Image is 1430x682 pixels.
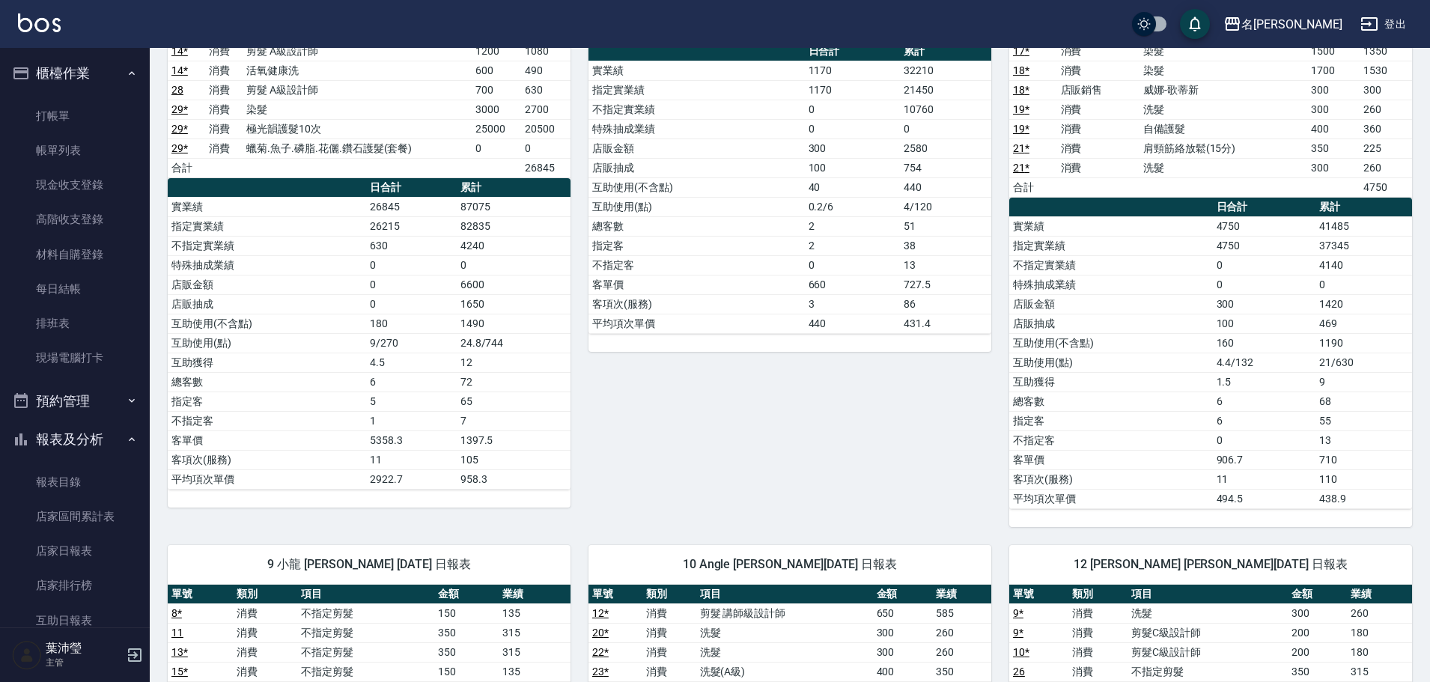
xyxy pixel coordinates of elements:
[205,80,243,100] td: 消費
[1307,119,1360,138] td: 400
[932,642,991,662] td: 260
[171,84,183,96] a: 28
[696,585,873,604] th: 項目
[1315,275,1412,294] td: 0
[521,41,571,61] td: 1080
[521,100,571,119] td: 2700
[900,158,991,177] td: 754
[6,603,144,638] a: 互助日報表
[1009,489,1213,508] td: 平均項次單價
[1315,353,1412,372] td: 21/630
[1057,119,1140,138] td: 消費
[900,314,991,333] td: 431.4
[1288,642,1347,662] td: 200
[6,272,144,306] a: 每日結帳
[499,642,571,662] td: 315
[521,61,571,80] td: 490
[366,353,457,372] td: 4.5
[1307,138,1360,158] td: 350
[805,61,900,80] td: 1170
[472,80,521,100] td: 700
[168,275,366,294] td: 店販金額
[696,603,873,623] td: 剪髮 講師級設計師
[588,177,805,197] td: 互助使用(不含點)
[457,372,571,392] td: 72
[588,138,805,158] td: 店販金額
[521,158,571,177] td: 26845
[900,100,991,119] td: 10760
[873,623,932,642] td: 300
[521,138,571,158] td: 0
[642,642,696,662] td: 消費
[900,236,991,255] td: 38
[366,314,457,333] td: 180
[1213,353,1316,372] td: 4.4/132
[873,642,932,662] td: 300
[588,119,805,138] td: 特殊抽成業績
[18,13,61,32] img: Logo
[1128,662,1288,681] td: 不指定剪髮
[6,306,144,341] a: 排班表
[233,603,298,623] td: 消費
[1347,662,1412,681] td: 315
[642,662,696,681] td: 消費
[1288,603,1347,623] td: 300
[457,178,571,198] th: 累計
[168,178,571,490] table: a dense table
[1213,489,1316,508] td: 494.5
[366,450,457,469] td: 11
[168,216,366,236] td: 指定實業績
[168,333,366,353] td: 互助使用(點)
[1057,80,1140,100] td: 店販銷售
[12,640,42,670] img: Person
[186,557,553,572] span: 9 小龍 [PERSON_NAME] [DATE] 日報表
[434,623,499,642] td: 350
[900,138,991,158] td: 2580
[1057,61,1140,80] td: 消費
[366,236,457,255] td: 630
[168,236,366,255] td: 不指定實業績
[6,568,144,603] a: 店家排行榜
[1315,392,1412,411] td: 68
[472,138,521,158] td: 0
[168,294,366,314] td: 店販抽成
[1068,585,1128,604] th: 類別
[1315,198,1412,217] th: 累計
[1009,216,1213,236] td: 實業績
[366,294,457,314] td: 0
[1213,450,1316,469] td: 906.7
[366,255,457,275] td: 0
[932,623,991,642] td: 260
[434,642,499,662] td: 350
[1360,177,1412,197] td: 4750
[6,534,144,568] a: 店家日報表
[900,275,991,294] td: 727.5
[642,585,696,604] th: 類別
[499,585,571,604] th: 業績
[168,392,366,411] td: 指定客
[297,642,433,662] td: 不指定剪髮
[6,237,144,272] a: 材料自購登錄
[366,216,457,236] td: 26215
[1354,10,1412,38] button: 登出
[6,382,144,421] button: 預約管理
[168,585,233,604] th: 單號
[588,314,805,333] td: 平均項次單價
[805,100,900,119] td: 0
[873,603,932,623] td: 650
[1057,158,1140,177] td: 消費
[168,430,366,450] td: 客單價
[499,623,571,642] td: 315
[1213,411,1316,430] td: 6
[6,420,144,459] button: 報表及分析
[1009,294,1213,314] td: 店販金額
[366,469,457,489] td: 2922.7
[1315,236,1412,255] td: 37345
[1213,430,1316,450] td: 0
[1009,255,1213,275] td: 不指定實業績
[168,314,366,333] td: 互助使用(不含點)
[805,119,900,138] td: 0
[805,80,900,100] td: 1170
[434,603,499,623] td: 150
[1315,333,1412,353] td: 1190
